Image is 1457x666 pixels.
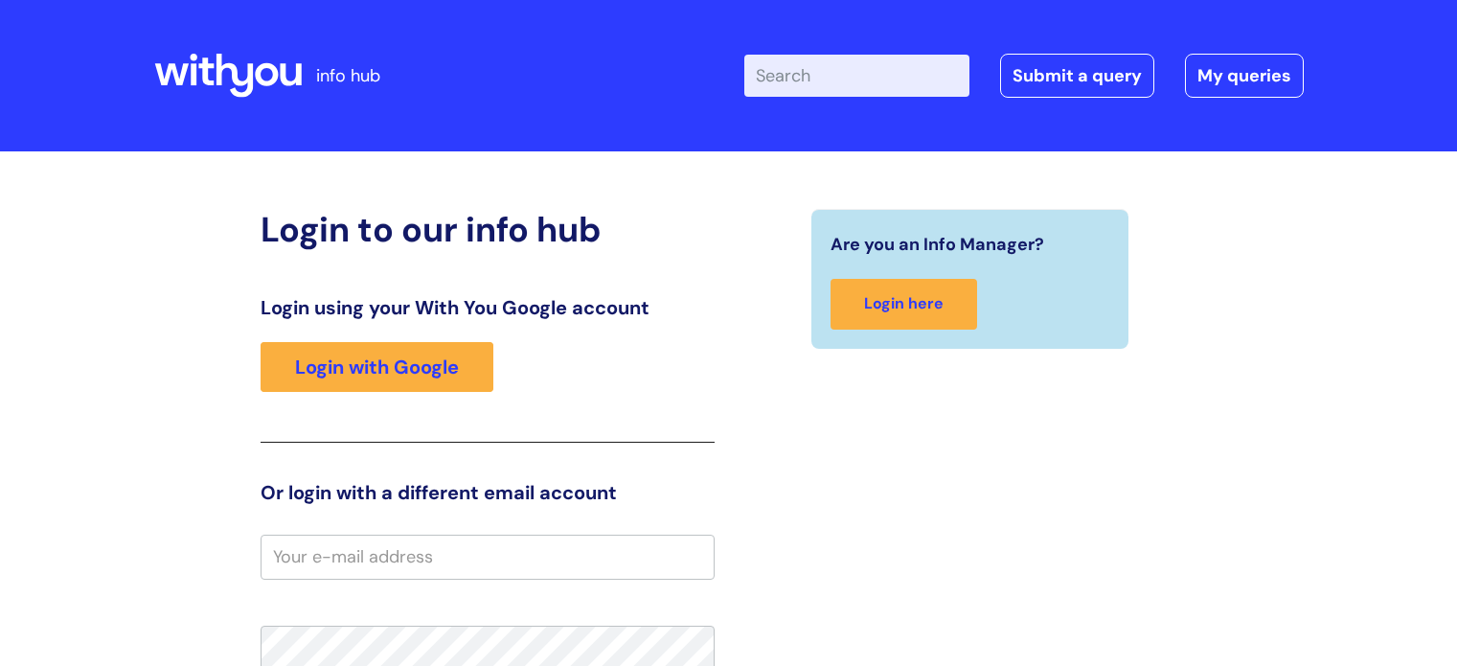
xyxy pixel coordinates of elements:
[1185,54,1304,98] a: My queries
[1000,54,1154,98] a: Submit a query
[261,535,715,579] input: Your e-mail address
[261,296,715,319] h3: Login using your With You Google account
[316,60,380,91] p: info hub
[744,55,969,97] input: Search
[261,342,493,392] a: Login with Google
[831,229,1044,260] span: Are you an Info Manager?
[261,209,715,250] h2: Login to our info hub
[831,279,977,330] a: Login here
[261,481,715,504] h3: Or login with a different email account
